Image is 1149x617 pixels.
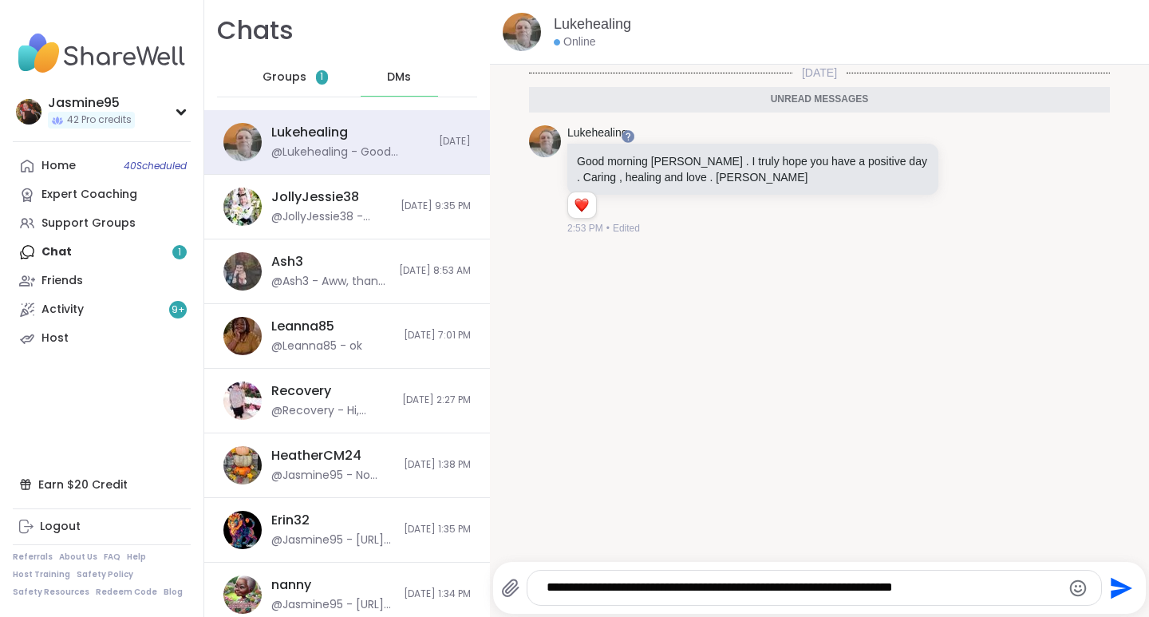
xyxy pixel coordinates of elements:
[223,511,262,549] img: https://sharewell-space-live.sfo3.digitaloceanspaces.com/user-generated/e7455af9-44b9-465a-9341-a...
[271,188,359,206] div: JollyJessie38
[271,318,334,335] div: Leanna85
[13,470,191,499] div: Earn $20 Credit
[40,519,81,535] div: Logout
[41,273,83,289] div: Friends
[59,552,97,563] a: About Us
[271,338,362,354] div: @Leanna85 - ok
[223,188,262,226] img: https://sharewell-space-live.sfo3.digitaloceanspaces.com/user-generated/3602621c-eaa5-4082-863a-9...
[77,569,133,580] a: Safety Policy
[567,125,628,141] a: Lukehealing
[13,569,70,580] a: Host Training
[263,69,306,85] span: Groups
[622,130,634,143] iframe: Spotlight
[13,587,89,598] a: Safety Resources
[48,94,135,112] div: Jasmine95
[41,330,69,346] div: Host
[217,13,294,49] h1: Chats
[41,302,84,318] div: Activity
[320,70,323,84] span: 1
[792,65,847,81] span: [DATE]
[404,523,471,536] span: [DATE] 1:35 PM
[554,34,595,50] div: Online
[529,125,561,157] img: https://sharewell-space-live.sfo3.digitaloceanspaces.com/user-generated/7f4b5514-4548-4e48-9364-1...
[13,209,191,238] a: Support Groups
[13,267,191,295] a: Friends
[613,221,640,235] span: Edited
[127,552,146,563] a: Help
[554,14,631,34] a: Lukehealing
[172,303,185,317] span: 9 +
[13,324,191,353] a: Host
[271,124,348,141] div: Lukehealing
[529,87,1110,113] div: Unread messages
[223,123,262,161] img: https://sharewell-space-live.sfo3.digitaloceanspaces.com/user-generated/7f4b5514-4548-4e48-9364-1...
[13,512,191,541] a: Logout
[577,153,929,185] p: Good morning [PERSON_NAME] . I truly hope you have a positive day . Caring , healing and love . [...
[13,295,191,324] a: Activity9+
[404,329,471,342] span: [DATE] 7:01 PM
[13,152,191,180] a: Home40Scheduled
[439,135,471,148] span: [DATE]
[41,216,136,231] div: Support Groups
[124,160,187,172] span: 40 Scheduled
[67,113,132,127] span: 42 Pro credits
[401,200,471,213] span: [DATE] 9:35 PM
[271,209,391,225] div: @JollyJessie38 - [URL][DOMAIN_NAME]
[606,221,610,235] span: •
[271,382,331,400] div: Recovery
[271,512,310,529] div: Erin32
[573,199,590,212] button: Reactions: love
[271,253,303,271] div: Ash3
[1102,570,1138,606] button: Send
[223,446,262,485] img: https://sharewell-space-live.sfo3.digitaloceanspaces.com/user-generated/e72d2dfd-06ae-43a5-b116-a...
[402,394,471,407] span: [DATE] 2:27 PM
[271,144,429,160] div: @Lukehealing - Good morning [PERSON_NAME] . I truly hope you have a positive day . Caring , heali...
[223,252,262,291] img: https://sharewell-space-live.sfo3.digitaloceanspaces.com/user-generated/9e22d4b8-9814-487a-b0d5-6...
[271,447,361,465] div: HeatherCM24
[41,158,76,174] div: Home
[271,274,389,290] div: @Ash3 - Aww, thank you! I appreciate your well-wishes and understanding about the time difference...
[13,180,191,209] a: Expert Coaching
[223,317,262,355] img: https://sharewell-space-live.sfo3.digitaloceanspaces.com/user-generated/bba13f65-6aa6-4647-8b32-d...
[13,26,191,81] img: ShareWell Nav Logo
[104,552,120,563] a: FAQ
[271,576,311,594] div: nanny
[404,458,471,472] span: [DATE] 1:38 PM
[96,587,157,598] a: Redeem Code
[404,587,471,601] span: [DATE] 1:34 PM
[16,99,41,125] img: Jasmine95
[547,579,1056,596] textarea: Type your message
[271,468,394,484] div: @Jasmine95 - No worries. Thank you so much!
[164,587,183,598] a: Blog
[223,575,262,614] img: https://sharewell-space-live.sfo3.digitaloceanspaces.com/user-generated/96e0134b-970e-4c49-8a45-e...
[271,532,394,548] div: @Jasmine95 - [URL][DOMAIN_NAME]
[271,597,394,613] div: @Jasmine95 - [URL][DOMAIN_NAME]
[13,552,53,563] a: Referrals
[387,69,411,85] span: DMs
[271,403,393,419] div: @Recovery - Hi, congratulations.. it's a bit late for me I go to bed early. Thanks for the invite.
[567,221,603,235] span: 2:53 PM
[399,264,471,278] span: [DATE] 8:53 AM
[41,187,137,203] div: Expert Coaching
[568,192,596,218] div: Reaction list
[1068,579,1088,598] button: Emoji picker
[223,382,262,420] img: https://sharewell-space-live.sfo3.digitaloceanspaces.com/user-generated/c703a1d2-29a7-4d77-aef4-3...
[503,13,541,51] img: https://sharewell-space-live.sfo3.digitaloceanspaces.com/user-generated/7f4b5514-4548-4e48-9364-1...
